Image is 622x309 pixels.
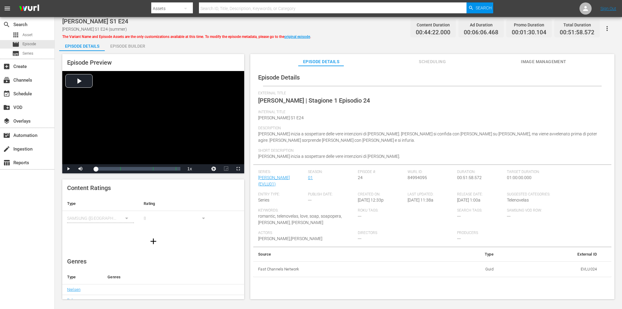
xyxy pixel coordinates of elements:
[67,184,111,192] span: Content Ratings
[408,175,427,180] span: 84994095
[62,196,139,211] th: Type
[62,35,311,39] span: The Variant Name and Episode Assets are the only customizations available at this time. To modify...
[59,39,105,51] button: Episode Details
[3,21,10,28] span: Search
[258,131,597,143] span: [PERSON_NAME] inizia a sospettare delle vere intenzioni di [PERSON_NAME]. [PERSON_NAME] si confid...
[232,164,244,173] button: Fullscreen
[258,208,354,213] span: Keywords:
[408,192,454,197] span: Last Updated:
[498,247,602,262] th: External ID
[512,21,546,29] div: Promo Duration
[253,261,433,277] th: Fast Channels Network
[498,261,602,277] td: EVLU024
[253,247,611,277] table: simple table
[507,198,529,202] span: Telenovelas
[139,196,215,211] th: Rating
[308,170,355,175] span: Season:
[308,198,312,202] span: ---
[507,208,554,213] span: Samsung VOD Row:
[67,59,112,66] span: Episode Preview
[358,208,454,213] span: Roku Tags:
[258,110,603,115] span: Internal Title
[258,175,290,186] a: [PERSON_NAME] (EVLU01)
[3,63,10,70] span: Create
[253,247,433,262] th: Source
[3,117,10,125] span: Overlays
[358,214,361,219] span: ---
[62,164,74,173] button: Play
[12,31,19,39] span: Asset
[408,170,454,175] span: Wurl ID:
[457,236,461,241] span: ---
[358,198,384,202] span: [DATE] 12:33p
[22,41,36,47] span: Episode
[3,132,10,139] span: Automation
[22,32,32,38] span: Asset
[433,247,498,262] th: Type
[62,270,103,284] th: Type
[62,196,244,230] table: simple table
[105,39,150,53] div: Episode Builder
[476,2,492,13] span: Search
[22,50,33,56] span: Series
[457,170,504,175] span: Duration:
[258,154,400,159] span: [PERSON_NAME] inizia a sospettare delle vere intenzioni di [PERSON_NAME].
[358,236,361,241] span: ---
[464,21,498,29] div: Ad Duration
[464,29,498,36] span: 00:06:06.468
[4,5,11,12] span: menu
[220,164,232,173] button: Picture-in-Picture
[308,175,313,180] a: 01
[258,74,300,81] span: Episode Details
[358,231,454,236] span: Directors
[183,164,196,173] button: Playback Rate
[408,198,433,202] span: [DATE] 11:38a
[258,170,305,175] span: Series:
[457,198,480,202] span: [DATE] 1:00a
[457,192,504,197] span: Release Date:
[521,58,566,66] span: Image Management
[258,115,304,120] span: [PERSON_NAME] S1 E24
[507,192,603,197] span: Suggested Categories:
[416,29,450,36] span: 00:44:22.000
[59,39,105,53] div: Episode Details
[67,258,87,265] span: Genres
[144,210,210,227] div: 8
[96,167,180,171] div: Progress Bar
[3,90,10,97] span: Schedule
[67,210,134,227] div: SAMSUNG ([GEOGRAPHIC_DATA] (Republic of))
[74,164,87,173] button: Mute
[258,192,305,197] span: Entry Type:
[67,298,76,302] a: Roku
[298,58,344,66] span: Episode Details
[358,192,405,197] span: Created On:
[3,76,10,84] span: Channels
[12,41,19,48] span: Episode
[3,104,10,111] span: VOD
[258,198,269,202] span: Series
[62,27,127,32] span: [PERSON_NAME] S1 E24 (summer)
[507,170,603,175] span: Target Duration:
[560,21,594,29] div: Total Duration
[258,97,370,104] span: [PERSON_NAME] | Stagione 1 Episodio 24
[284,35,310,39] a: original episode
[433,261,498,277] td: Guid
[457,208,504,213] span: Search Tags:
[62,18,128,25] span: [PERSON_NAME] S1 E24
[258,91,603,96] span: External Title
[507,175,531,180] span: 01:00:00.000
[12,50,19,57] span: Series
[600,6,616,11] a: Sign Out
[457,231,553,236] span: Producers
[15,2,44,16] img: ans4CAIJ8jUAAAAAAAAAAAAAAAAAAAAAAAAgQb4GAAAAAAAAAAAAAAAAAAAAAAAAJMjXAAAAAAAAAAAAAAAAAAAAAAAAgAT5G...
[466,2,493,13] button: Search
[358,170,405,175] span: Episode #:
[62,71,244,173] div: Video Player
[258,126,603,131] span: Description
[258,231,354,236] span: Actors
[507,214,511,219] span: ---
[105,39,150,51] button: Episode Builder
[103,270,225,284] th: Genres
[3,159,10,166] span: Reports
[208,164,220,173] button: Jump To Time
